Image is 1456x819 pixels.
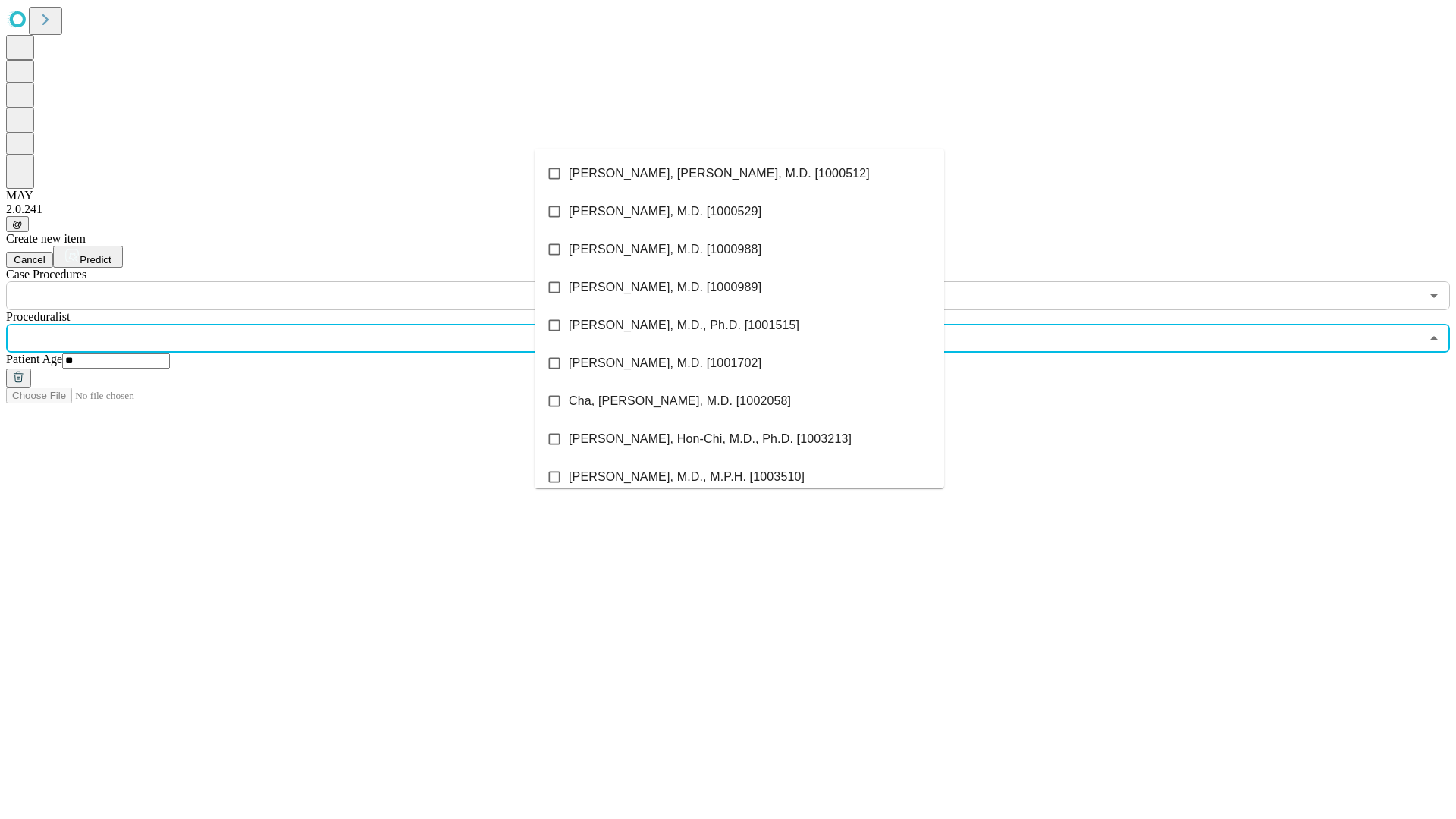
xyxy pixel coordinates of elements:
[1423,328,1445,349] button: Close
[6,216,29,232] button: @
[569,468,805,486] span: [PERSON_NAME], M.D., M.P.H. [1003510]
[6,268,86,281] span: Scheduled Procedure
[6,189,1450,202] div: MAY
[569,202,761,221] span: [PERSON_NAME], M.D. [1000529]
[14,254,45,265] span: Cancel
[569,278,761,297] span: [PERSON_NAME], M.D. [1000989]
[569,392,791,410] span: Cha, [PERSON_NAME], M.D. [1002058]
[569,165,870,183] span: [PERSON_NAME], [PERSON_NAME], M.D. [1000512]
[6,202,1450,216] div: 2.0.241
[53,246,123,268] button: Predict
[12,218,23,230] span: @
[6,353,62,366] span: Patient Age
[6,252,53,268] button: Cancel
[569,316,799,334] span: [PERSON_NAME], M.D., Ph.D. [1001515]
[569,240,761,259] span: [PERSON_NAME], M.D. [1000988]
[6,310,70,323] span: Proceduralist
[6,232,86,245] span: Create new item
[569,354,761,372] span: [PERSON_NAME], M.D. [1001702]
[80,254,111,265] span: Predict
[1423,285,1445,306] button: Open
[569,430,852,448] span: [PERSON_NAME], Hon-Chi, M.D., Ph.D. [1003213]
